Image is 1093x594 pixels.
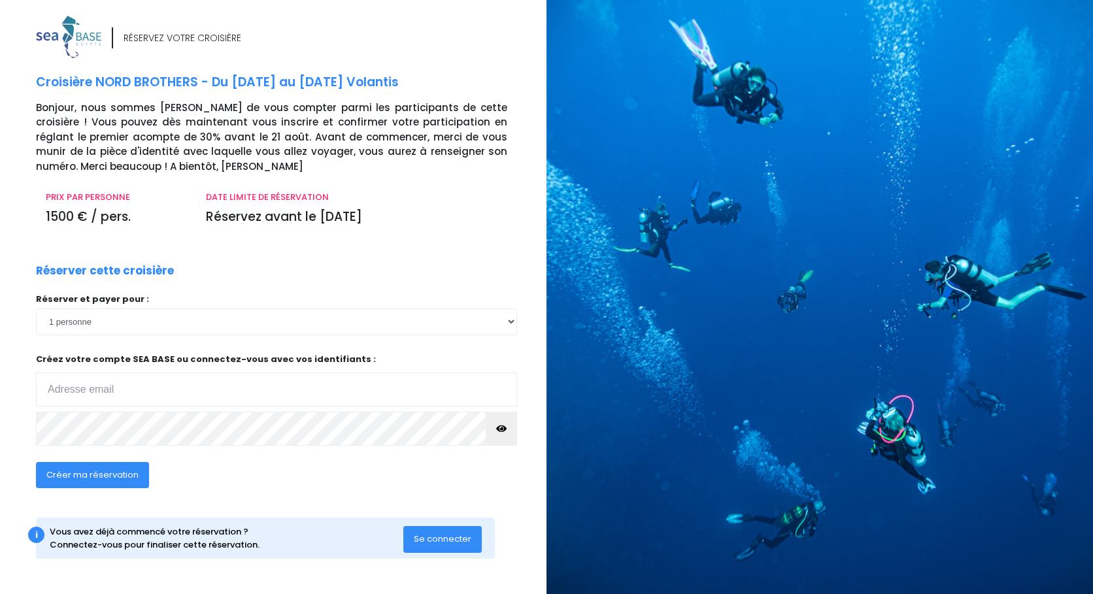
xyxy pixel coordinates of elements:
[46,191,186,204] p: PRIX PAR PERSONNE
[206,208,507,227] p: Réservez avant le [DATE]
[124,31,241,45] div: RÉSERVEZ VOTRE CROISIÈRE
[36,16,101,58] img: logo_color1.png
[36,462,149,488] button: Créer ma réservation
[36,353,517,407] p: Créez votre compte SEA BASE ou connectez-vous avec vos identifiants :
[46,208,186,227] p: 1500 € / pers.
[414,533,471,545] span: Se connecter
[36,263,174,280] p: Réserver cette croisière
[403,533,482,544] a: Se connecter
[50,525,403,551] div: Vous avez déjà commencé votre réservation ? Connectez-vous pour finaliser cette réservation.
[46,469,139,481] span: Créer ma réservation
[206,191,507,204] p: DATE LIMITE DE RÉSERVATION
[36,73,537,92] p: Croisière NORD BROTHERS - Du [DATE] au [DATE] Volantis
[28,527,44,543] div: i
[36,372,517,406] input: Adresse email
[403,526,482,552] button: Se connecter
[36,293,517,306] p: Réserver et payer pour :
[36,101,537,174] p: Bonjour, nous sommes [PERSON_NAME] de vous compter parmi les participants de cette croisière ! Vo...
